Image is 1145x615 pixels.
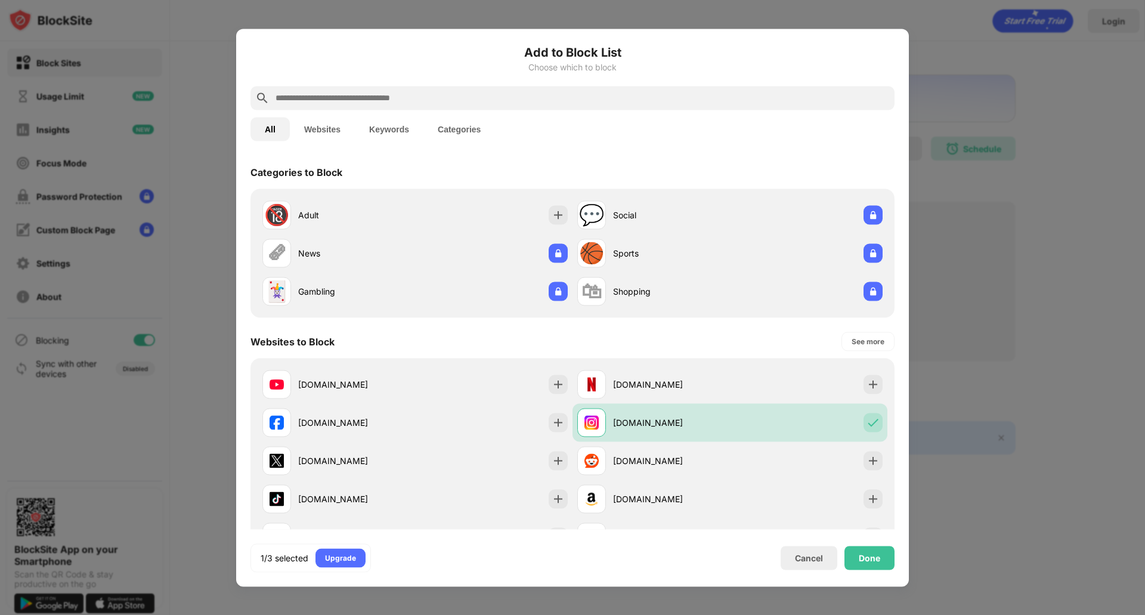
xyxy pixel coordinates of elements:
div: 💬 [579,203,604,227]
div: Adult [298,209,415,221]
div: 🏀 [579,241,604,265]
div: [DOMAIN_NAME] [298,455,415,467]
div: Sports [613,247,730,259]
img: favicons [270,415,284,429]
div: [DOMAIN_NAME] [298,493,415,505]
div: Upgrade [325,552,356,564]
h6: Add to Block List [250,43,895,61]
div: Websites to Block [250,335,335,347]
div: [DOMAIN_NAME] [613,378,730,391]
img: favicons [584,415,599,429]
div: Choose which to block [250,62,895,72]
div: [DOMAIN_NAME] [613,416,730,429]
div: 🔞 [264,203,289,227]
img: favicons [270,492,284,506]
div: [DOMAIN_NAME] [613,493,730,505]
img: favicons [270,453,284,468]
div: 🛍 [581,279,602,304]
div: 🃏 [264,279,289,304]
div: [DOMAIN_NAME] [613,455,730,467]
div: Shopping [613,285,730,298]
button: Websites [290,117,355,141]
div: [DOMAIN_NAME] [298,378,415,391]
img: favicons [584,377,599,391]
div: Done [859,553,880,563]
img: search.svg [255,91,270,105]
img: favicons [584,453,599,468]
button: Keywords [355,117,423,141]
div: Cancel [795,553,823,563]
img: favicons [270,377,284,391]
div: Categories to Block [250,166,342,178]
button: All [250,117,290,141]
div: Social [613,209,730,221]
div: 1/3 selected [261,552,308,564]
div: See more [852,335,884,347]
div: [DOMAIN_NAME] [298,416,415,429]
div: News [298,247,415,259]
button: Categories [423,117,495,141]
div: 🗞 [267,241,287,265]
img: favicons [584,492,599,506]
div: Gambling [298,285,415,298]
